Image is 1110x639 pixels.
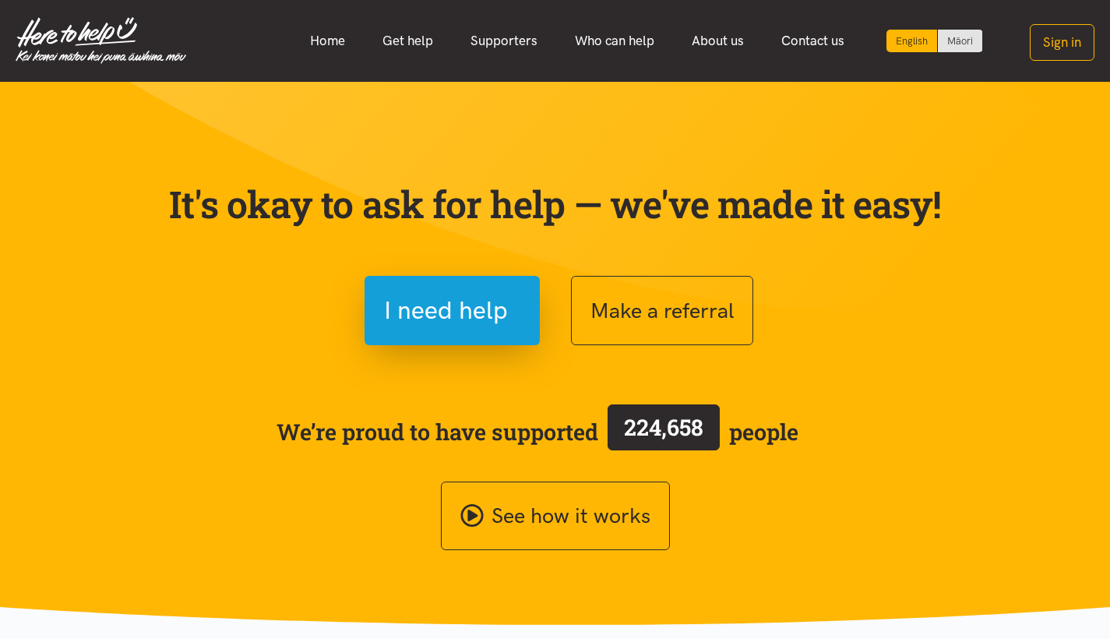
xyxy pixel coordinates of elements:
a: Switch to Te Reo Māori [938,30,982,52]
a: Who can help [556,24,673,58]
button: Sign in [1030,24,1094,61]
a: Home [291,24,364,58]
div: Current language [886,30,938,52]
span: We’re proud to have supported people [277,401,798,462]
button: Make a referral [571,276,753,345]
a: About us [673,24,763,58]
img: Home [16,17,186,64]
a: Get help [364,24,452,58]
div: Language toggle [886,30,983,52]
a: 224,658 [598,401,729,462]
a: Contact us [763,24,863,58]
a: See how it works [441,482,670,551]
p: It's okay to ask for help — we've made it easy! [166,182,945,227]
span: 224,658 [624,412,703,442]
button: I need help [365,276,540,345]
span: I need help [384,291,508,330]
a: Supporters [452,24,556,58]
